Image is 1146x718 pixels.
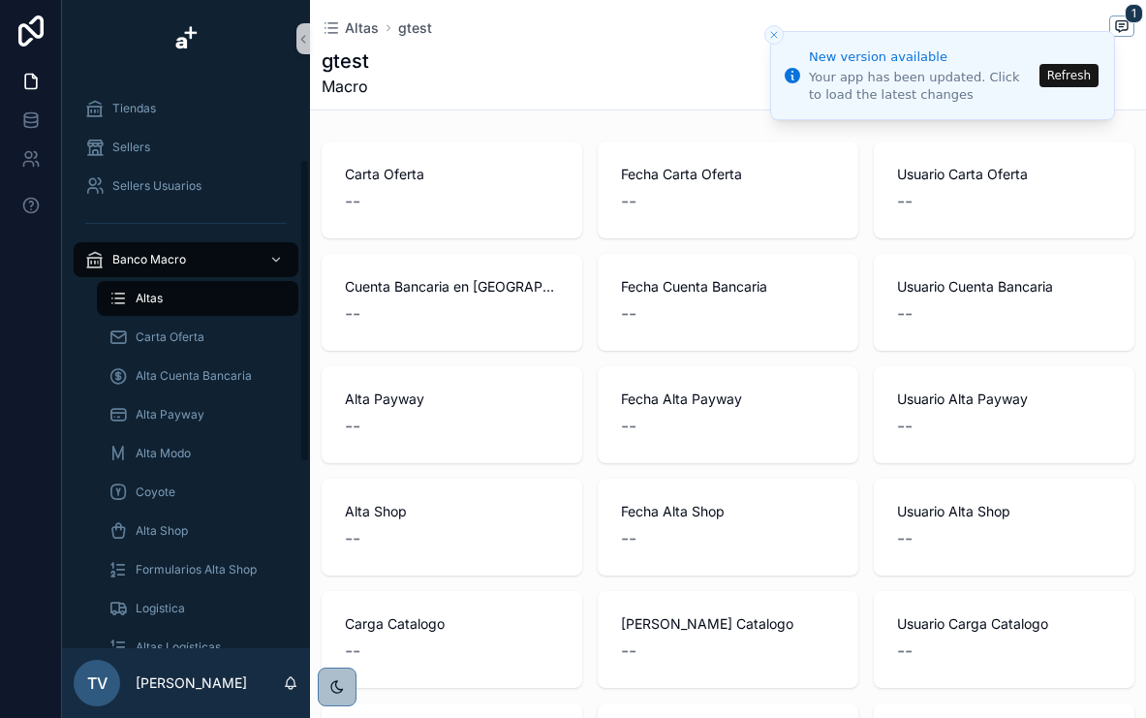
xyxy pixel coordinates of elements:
[62,78,310,648] div: scrollable content
[136,601,185,616] span: Logistica
[136,368,252,384] span: Alta Cuenta Bancaria
[1109,16,1134,40] button: 1
[322,47,369,75] h1: gtest
[621,525,636,552] span: --
[97,514,298,548] a: Alta Shop
[345,413,360,440] span: --
[897,525,913,552] span: --
[136,446,191,461] span: Alta Modo
[897,614,1111,634] span: Usuario Carga Catalogo
[97,397,298,432] a: Alta Payway
[897,188,913,215] span: --
[97,436,298,471] a: Alta Modo
[809,69,1034,104] div: Your app has been updated. Click to load the latest changes
[136,523,188,539] span: Alta Shop
[621,502,835,521] span: Fecha Alta Shop
[136,640,221,655] span: Altas Logísticas
[621,390,835,409] span: Fecha Alta Payway
[345,277,559,297] span: Cuenta Bancaria en [GEOGRAPHIC_DATA]
[345,18,379,38] span: Altas
[621,413,636,440] span: --
[621,165,835,184] span: Fecha Carta Oferta
[136,407,204,422] span: Alta Payway
[764,25,784,45] button: Close toast
[621,188,636,215] span: --
[345,614,559,634] span: Carga Catalogo
[345,390,559,409] span: Alta Payway
[97,359,298,393] a: Alta Cuenta Bancaria
[345,188,360,215] span: --
[112,101,156,116] span: Tiendas
[97,630,298,665] a: Altas Logísticas
[621,638,636,665] span: --
[322,75,369,98] span: Macro
[97,281,298,316] a: Altas
[345,525,360,552] span: --
[136,673,247,693] p: [PERSON_NAME]
[621,614,835,634] span: [PERSON_NAME] Catalogo
[136,484,175,500] span: Coyote
[897,413,913,440] span: --
[74,169,298,203] a: Sellers Usuarios
[897,165,1111,184] span: Usuario Carta Oferta
[322,18,379,38] a: Altas
[621,300,636,328] span: --
[136,329,204,345] span: Carta Oferta
[621,277,835,297] span: Fecha Cuenta Bancaria
[74,130,298,165] a: Sellers
[398,18,432,38] a: gtest
[170,23,201,54] img: App logo
[897,502,1111,521] span: Usuario Alta Shop
[345,300,360,328] span: --
[87,671,108,695] span: TV
[136,562,257,578] span: Formularios Alta Shop
[74,91,298,126] a: Tiendas
[112,252,186,267] span: Banco Macro
[97,591,298,626] a: Logistica
[97,552,298,587] a: Formularios Alta Shop
[112,178,201,194] span: Sellers Usuarios
[74,242,298,277] a: Banco Macro
[1039,64,1099,87] button: Refresh
[1125,4,1143,23] span: 1
[345,502,559,521] span: Alta Shop
[112,140,150,155] span: Sellers
[897,638,913,665] span: --
[97,475,298,510] a: Coyote
[809,47,1034,67] div: New version available
[345,638,360,665] span: --
[136,291,163,306] span: Altas
[97,320,298,355] a: Carta Oferta
[897,277,1111,297] span: Usuario Cuenta Bancaria
[345,165,559,184] span: Carta Oferta
[897,300,913,328] span: --
[897,390,1111,409] span: Usuario Alta Payway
